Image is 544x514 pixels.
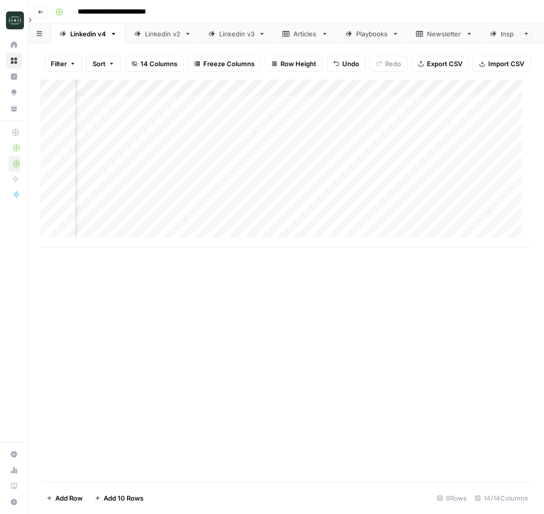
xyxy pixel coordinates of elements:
button: Add Row [40,490,89,506]
a: Home [6,37,22,53]
div: 14/14 Columns [471,490,532,506]
span: Export CSV [427,59,462,69]
a: Playbooks [337,24,408,44]
button: Freeze Columns [188,56,261,72]
a: Your Data [6,101,22,116]
a: Settings [6,446,22,462]
a: Insights [6,69,22,85]
span: Undo [342,59,359,69]
button: Sort [86,56,121,72]
a: Inspo [481,24,538,44]
span: Import CSV [488,59,524,69]
button: Add 10 Rows [89,490,149,506]
div: Inspo [501,29,518,39]
span: 14 Columns [140,59,177,69]
button: Row Height [265,56,323,72]
a: Usage [6,462,22,478]
button: Workspace: Catalyst [6,8,22,33]
button: Redo [370,56,408,72]
button: 14 Columns [125,56,184,72]
button: Filter [44,56,82,72]
a: Linkedin v3 [200,24,274,44]
span: Add Row [55,493,83,503]
a: Newsletter [408,24,481,44]
button: Import CSV [473,56,531,72]
button: Undo [327,56,366,72]
div: Newsletter [427,29,462,39]
span: Freeze Columns [203,59,255,69]
span: Redo [385,59,401,69]
a: Learning Hub [6,478,22,494]
div: Playbooks [356,29,388,39]
button: Help + Support [6,494,22,510]
a: Linkedin v4 [51,24,126,44]
span: Add 10 Rows [104,493,143,503]
div: 8 Rows [433,490,471,506]
span: Filter [51,59,67,69]
button: Export CSV [411,56,469,72]
a: Articles [274,24,337,44]
div: Linkedin v3 [219,29,255,39]
a: Opportunities [6,85,22,101]
img: Catalyst Logo [6,11,24,29]
a: Browse [6,53,22,69]
div: Linkedin v4 [70,29,106,39]
span: Sort [93,59,106,69]
span: Row Height [280,59,316,69]
div: Linkedin v2 [145,29,180,39]
div: Articles [293,29,317,39]
a: Linkedin v2 [126,24,200,44]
